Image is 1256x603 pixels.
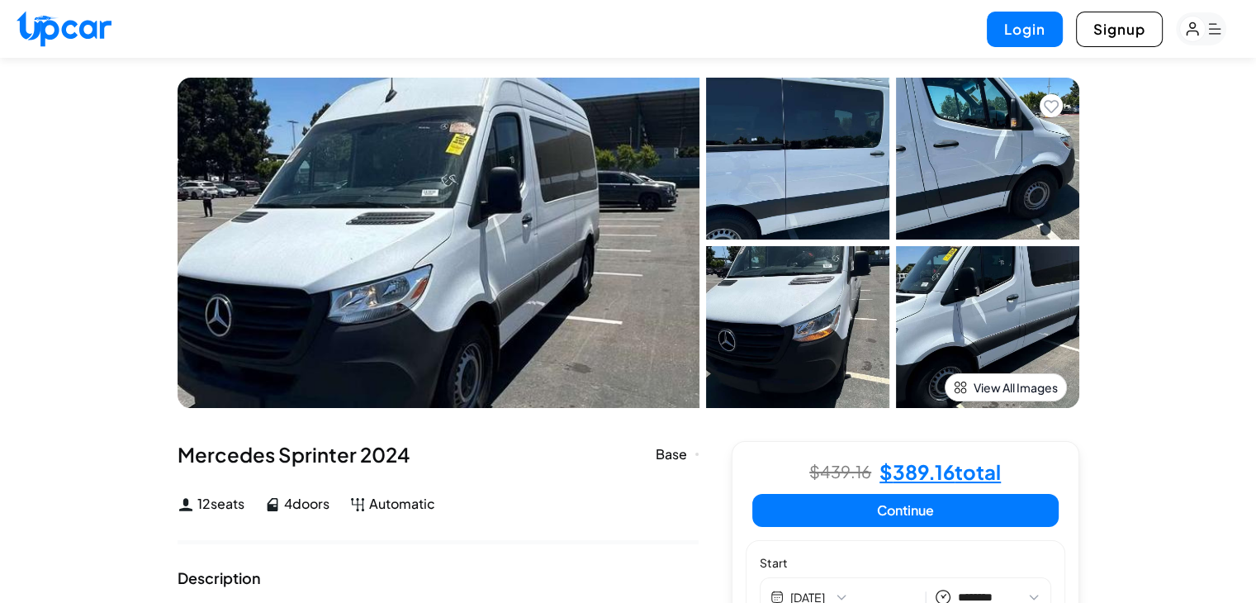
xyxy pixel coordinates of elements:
[178,78,699,408] img: Car
[879,462,1001,482] h4: $ 389.16 total
[896,78,1079,240] img: Car Image 2
[706,78,889,240] img: Car Image 1
[369,494,435,514] span: Automatic
[954,381,967,394] img: view-all
[752,494,1059,527] button: Continue
[945,373,1067,401] button: View All Images
[974,379,1058,396] span: View All Images
[706,246,889,408] img: Car Image 3
[896,246,1079,408] img: Car Image 4
[178,441,699,468] div: Mercedes Sprinter 2024
[987,12,1063,47] button: Login
[284,494,329,514] span: 4 doors
[178,571,261,586] div: Description
[197,494,244,514] span: 12 seats
[1076,12,1163,47] button: Signup
[1040,94,1063,117] button: Add to favorites
[809,463,871,480] span: $439.16
[17,11,111,46] img: Upcar Logo
[656,444,699,464] div: Base
[760,554,1051,571] label: Start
